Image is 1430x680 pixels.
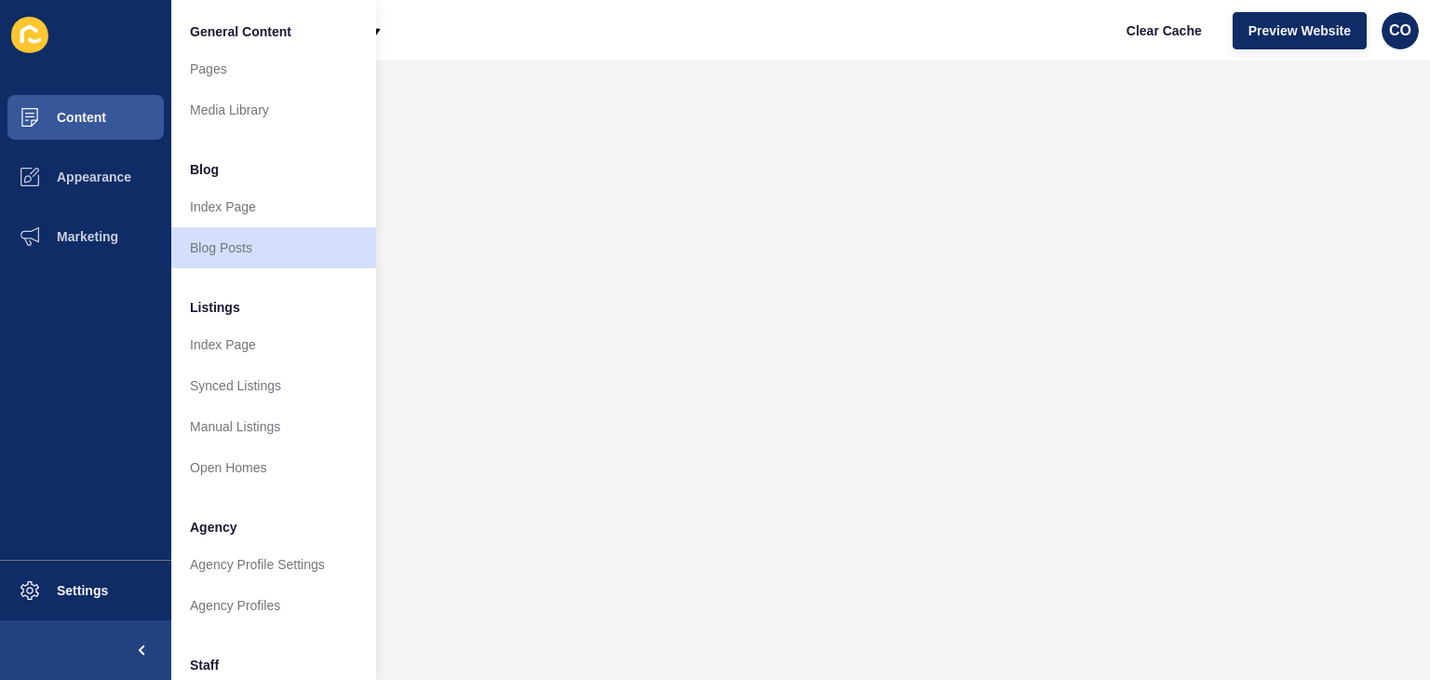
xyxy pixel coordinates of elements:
[1389,21,1411,40] span: CO
[171,227,376,268] a: Blog Posts
[171,89,376,130] a: Media Library
[190,298,240,317] span: Listings
[190,22,291,41] span: General Content
[171,324,376,365] a: Index Page
[171,48,376,89] a: Pages
[171,447,376,488] a: Open Homes
[171,544,376,585] a: Agency Profile Settings
[171,186,376,227] a: Index Page
[1233,12,1367,49] button: Preview Website
[1111,12,1218,49] button: Clear Cache
[171,406,376,447] a: Manual Listings
[171,365,376,406] a: Synced Listings
[1248,21,1351,40] span: Preview Website
[190,656,219,674] span: Staff
[171,585,376,626] a: Agency Profiles
[190,160,219,179] span: Blog
[1126,21,1202,40] span: Clear Cache
[190,518,237,537] span: Agency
